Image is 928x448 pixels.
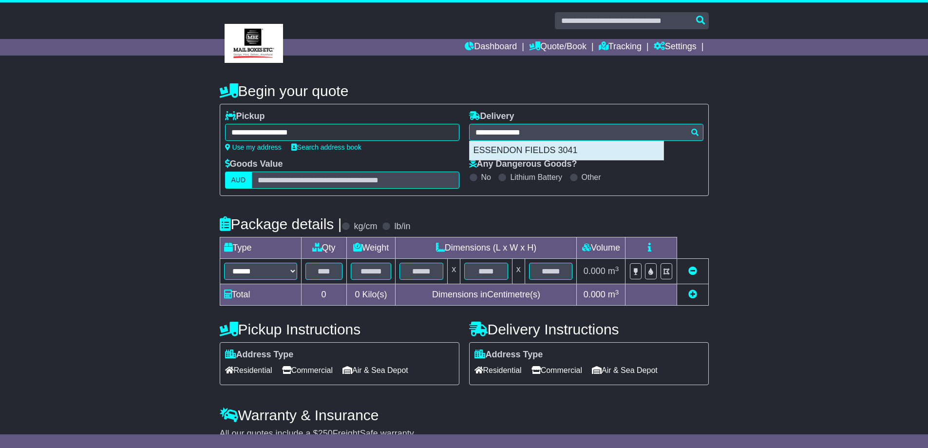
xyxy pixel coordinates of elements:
span: Air & Sea Depot [592,363,658,378]
h4: Pickup Instructions [220,321,459,337]
h4: Begin your quote [220,83,709,99]
td: Dimensions in Centimetre(s) [396,284,577,306]
label: Any Dangerous Goods? [469,159,577,170]
h4: Delivery Instructions [469,321,709,337]
td: Weight [346,237,396,259]
td: Kilo(s) [346,284,396,306]
label: AUD [225,172,252,189]
td: Type [220,237,301,259]
span: 0 [355,290,360,299]
typeahead: Please provide city [469,124,703,141]
label: No [481,173,491,182]
span: m [608,266,619,276]
td: Qty [301,237,346,259]
span: Residential [474,363,522,378]
span: Residential [225,363,272,378]
a: Use my address [225,143,282,151]
label: Delivery [469,111,514,122]
a: Search address book [291,143,361,151]
label: Goods Value [225,159,283,170]
span: 0.000 [584,266,606,276]
a: Dashboard [465,39,517,56]
span: Air & Sea Depot [342,363,408,378]
label: Lithium Battery [510,173,562,182]
td: Volume [577,237,625,259]
td: Total [220,284,301,306]
sup: 3 [615,289,619,296]
td: x [448,259,460,284]
sup: 3 [615,265,619,273]
a: Tracking [599,39,642,56]
label: Other [582,173,601,182]
span: 0.000 [584,290,606,299]
div: All our quotes include a $ FreightSafe warranty. [220,429,709,439]
td: 0 [301,284,346,306]
span: m [608,290,619,299]
label: Pickup [225,111,265,122]
td: x [512,259,525,284]
a: Quote/Book [529,39,587,56]
h4: Warranty & Insurance [220,407,709,423]
label: lb/in [394,221,410,232]
h4: Package details | [220,216,342,232]
label: Address Type [474,350,543,360]
span: Commercial [282,363,333,378]
span: 250 [318,429,333,438]
div: ESSENDON FIELDS 3041 [470,141,663,160]
td: Dimensions (L x W x H) [396,237,577,259]
label: kg/cm [354,221,377,232]
a: Remove this item [688,266,697,276]
a: Settings [654,39,697,56]
label: Address Type [225,350,294,360]
span: Commercial [531,363,582,378]
a: Add new item [688,290,697,299]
